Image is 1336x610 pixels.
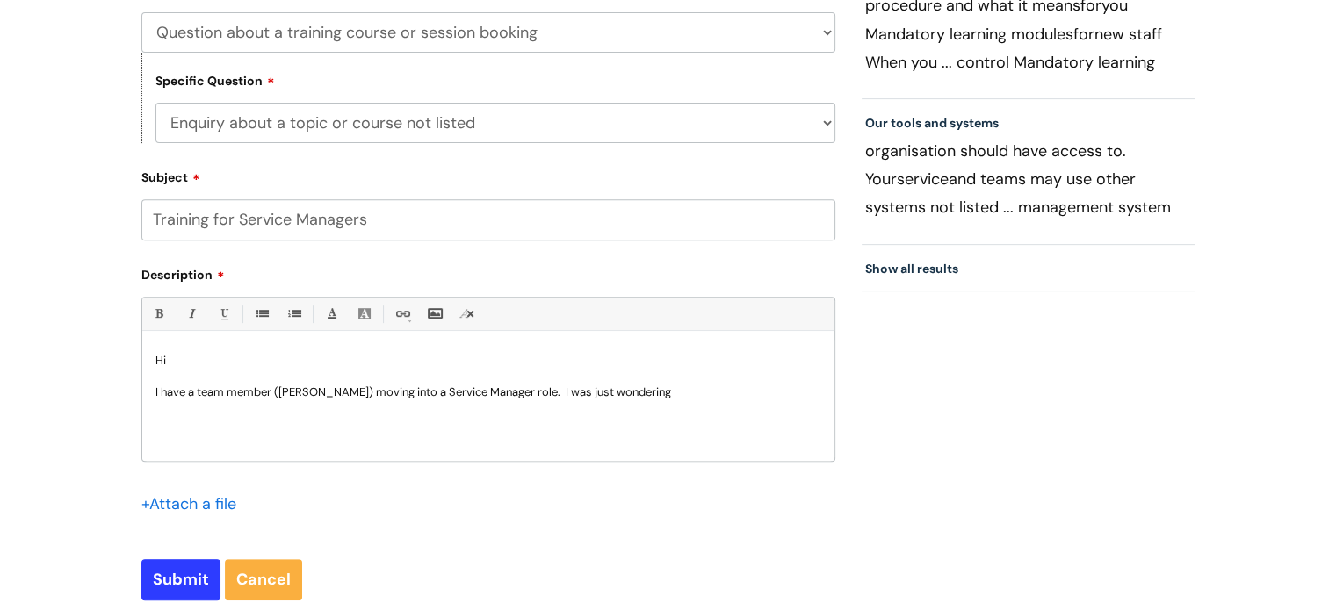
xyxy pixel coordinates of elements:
[865,115,999,131] a: Our tools and systems
[148,303,170,325] a: Bold (Ctrl-B)
[141,164,835,185] label: Subject
[213,303,235,325] a: Underline(Ctrl-U)
[155,353,821,369] p: Hi
[456,303,478,325] a: Remove formatting (Ctrl-\)
[897,169,949,190] span: service
[283,303,305,325] a: 1. Ordered List (Ctrl-Shift-8)
[225,559,302,599] a: Cancel
[1073,24,1094,45] span: for
[155,71,275,89] label: Specific Question
[321,303,343,325] a: Font Color
[865,137,1192,221] p: organisation should have access to. Your and teams may use other systems not listed ... managemen...
[250,303,272,325] a: • Unordered List (Ctrl-Shift-7)
[423,303,445,325] a: Insert Image...
[141,490,247,518] div: Attach a file
[391,303,413,325] a: Link
[155,384,821,400] p: I have a team member ([PERSON_NAME]) moving into a Service Manager role. I was just wondering
[180,303,202,325] a: Italic (Ctrl-I)
[141,262,835,283] label: Description
[865,261,958,276] a: Show all results
[141,559,220,599] input: Submit
[353,303,375,325] a: Back Color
